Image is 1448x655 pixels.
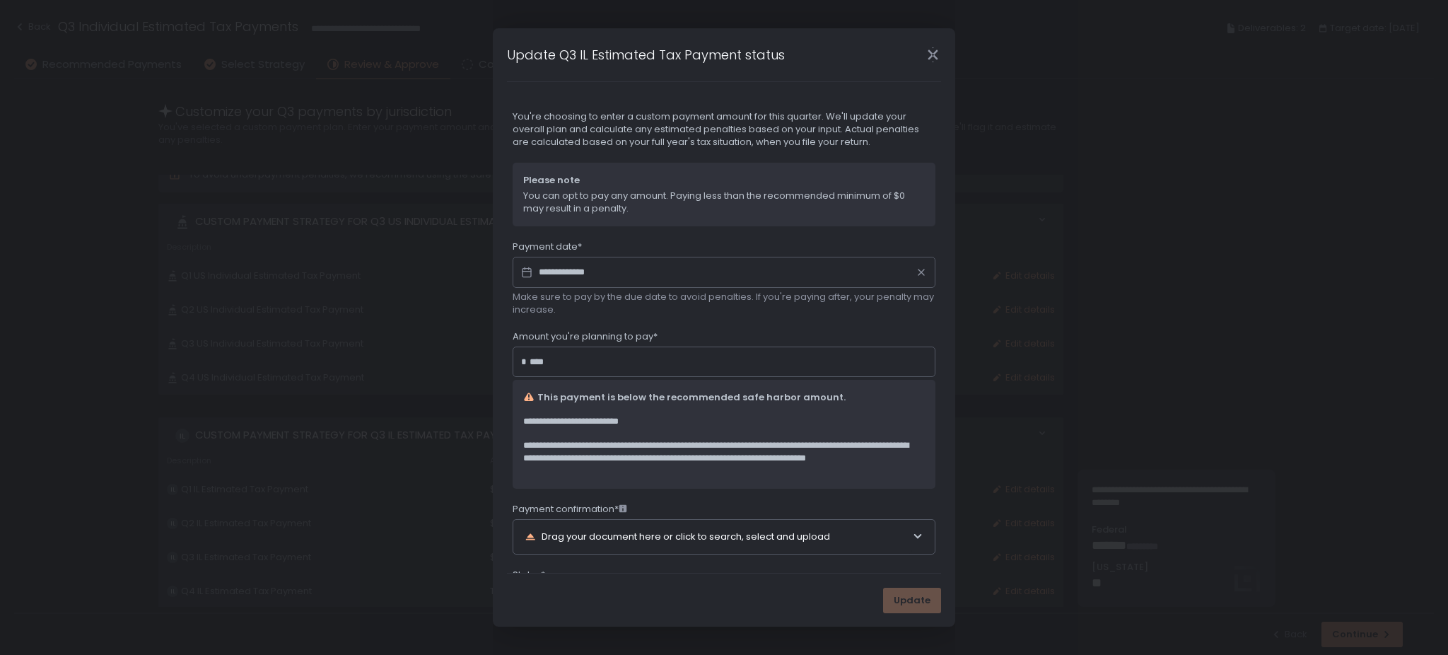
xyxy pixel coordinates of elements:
span: You're choosing to enter a custom payment amount for this quarter. We'll update your overall plan... [513,110,935,149]
span: Status* [513,569,545,581]
span: Payment date* [513,240,582,253]
span: Please note [523,174,925,187]
span: This payment is below the recommended safe harbor amount. [537,391,846,404]
span: Payment confirmation* [513,503,627,516]
h1: Update Q3 IL Estimated Tax Payment status [507,45,785,64]
span: Amount you're planning to pay* [513,330,658,343]
span: You can opt to pay any amount. Paying less than the recommended minimum of $0 may result in a pen... [523,190,925,215]
input: Datepicker input [513,257,935,288]
div: Close [910,47,955,63]
span: Make sure to pay by the due date to avoid penalties. If you're paying after, your penalty may inc... [513,291,935,316]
